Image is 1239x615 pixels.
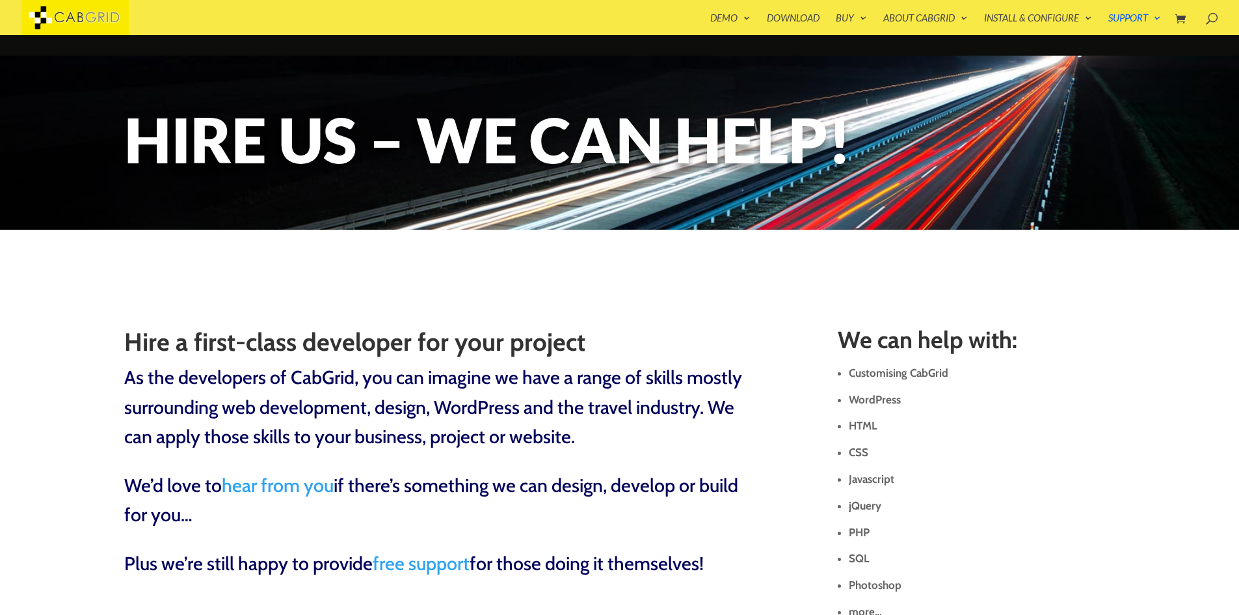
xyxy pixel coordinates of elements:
[710,13,751,35] a: Demo
[838,327,1115,360] h3: We can help with:
[849,360,1115,387] li: Customising CabGrid
[1158,534,1239,595] iframe: chat widget
[849,466,1115,493] li: Javascript
[373,552,470,575] a: free support
[849,493,1115,519] li: jQuery
[21,9,129,23] a: CabGrid Taxi Plugin
[1108,13,1161,35] a: Support
[849,519,1115,546] li: PHP
[849,387,1115,413] li: WordPress
[124,362,758,471] p: As the developers of CabGrid, you can imagine we have a range of skills mostly surrounding web de...
[836,13,867,35] a: Buy
[849,572,1115,599] li: Photoshop
[124,329,758,362] h3: Hire a first-class developer for your project
[984,13,1092,35] a: Install & Configure
[767,13,819,35] a: Download
[124,109,1115,177] h1: Hire Us – We can help!
[849,439,1115,466] li: CSS
[124,549,758,579] p: Plus we’re still happy to provide for those doing it themselves!
[849,545,1115,572] li: SQL
[222,474,334,497] a: hear from you
[849,413,1115,439] li: HTML
[124,471,758,549] p: We’d love to if there’s something we can design, develop or build for you…
[883,13,968,35] a: About CabGrid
